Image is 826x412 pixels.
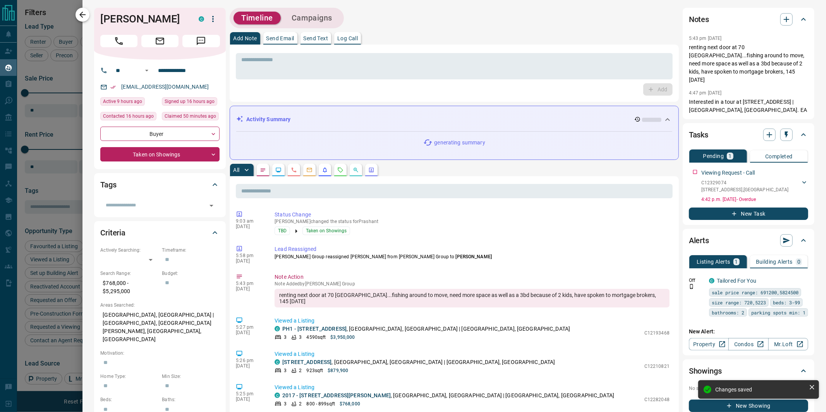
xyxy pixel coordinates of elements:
span: beds: 3-99 [773,299,800,306]
span: parking spots min: 1 [751,309,805,316]
span: Email [141,35,179,47]
p: All [233,167,239,173]
span: sale price range: 691200,5824500 [712,288,799,296]
svg: Email Verified [110,84,116,90]
p: Send Email [266,36,294,41]
p: , [GEOGRAPHIC_DATA], [GEOGRAPHIC_DATA] | [GEOGRAPHIC_DATA], [GEOGRAPHIC_DATA] [282,358,555,366]
p: Budget: [162,270,220,277]
a: Tailored For You [717,278,756,284]
p: 5:27 pm [236,324,263,330]
p: renting next door at 70 [GEOGRAPHIC_DATA]...fishing around to move, need more space as well as a ... [689,43,808,84]
p: Timeframe: [162,247,220,254]
p: 3 [299,334,302,341]
p: [PERSON_NAME] changed the status for Prashant [275,219,670,224]
p: 5:43 pm [236,281,263,286]
p: [STREET_ADDRESS] , [GEOGRAPHIC_DATA] [701,186,789,193]
p: Interested in a tour at [STREET_ADDRESS] | [GEOGRAPHIC_DATA], [GEOGRAPHIC_DATA]. EA [689,98,808,114]
p: Beds: [100,396,158,403]
h2: Showings [689,365,722,377]
div: Thu Sep 11 2025 [100,112,158,123]
p: [DATE] [236,286,263,292]
p: [DATE] [236,258,263,264]
p: 5:26 pm [236,358,263,363]
p: C12210821 [644,363,670,370]
span: size range: 720,5223 [712,299,766,306]
p: Viewed a Listing [275,383,670,391]
p: 9:03 am [236,218,263,224]
h2: Alerts [689,234,709,247]
p: 800 - 899 sqft [307,400,335,407]
p: 5:58 pm [236,253,263,258]
svg: Listing Alerts [322,167,328,173]
h2: Tasks [689,129,708,141]
p: Note Added by [PERSON_NAME] Group [275,281,670,287]
div: renting next door at 70 [GEOGRAPHIC_DATA]...fishing around to move, need more space as well as a ... [275,289,670,307]
svg: Notes [260,167,266,173]
a: Property [689,338,729,350]
p: C12329074 [701,179,789,186]
p: Note Action [275,273,670,281]
p: 5:25 pm [236,391,263,397]
p: $768,000 [340,400,360,407]
span: Call [100,35,137,47]
p: Home Type: [100,373,158,380]
h2: Criteria [100,227,125,239]
p: $768,000 - $5,295,000 [100,277,158,298]
span: Message [182,35,220,47]
p: 4:47 pm [DATE] [689,90,722,96]
a: [STREET_ADDRESS] [282,359,331,365]
p: 5:43 pm [DATE] [689,36,722,41]
div: Changes saved [715,386,806,393]
div: Criteria [100,223,220,242]
button: New Task [689,208,808,220]
div: condos.ca [275,393,280,398]
p: [GEOGRAPHIC_DATA], [GEOGRAPHIC_DATA] | [GEOGRAPHIC_DATA], [GEOGRAPHIC_DATA][PERSON_NAME], [GEOGRA... [100,309,220,346]
p: Search Range: [100,270,158,277]
p: Pending [703,153,724,159]
p: C12193468 [644,330,670,336]
p: Viewed a Listing [275,350,670,358]
div: condos.ca [199,16,204,22]
p: $3,950,000 [330,334,355,341]
svg: Requests [337,167,343,173]
a: 2017 - [STREET_ADDRESS][PERSON_NAME] [282,392,391,398]
p: 3 [284,367,287,374]
p: New Alert: [689,328,808,336]
div: Thu Sep 11 2025 [100,97,158,108]
h2: Tags [100,179,116,191]
p: Activity Summary [246,115,290,124]
p: Viewing Request - Call [701,169,755,177]
svg: Calls [291,167,297,173]
p: generating summary [434,139,485,147]
p: 2 [299,367,302,374]
p: Motivation: [100,350,220,357]
p: 3 [284,334,287,341]
div: Showings [689,362,808,380]
p: Actively Searching: [100,247,158,254]
a: Mr.Loft [768,338,808,350]
p: 1 [735,259,738,264]
button: New Showing [689,400,808,412]
button: Campaigns [284,12,340,24]
p: [DATE] [236,224,263,229]
p: Listing Alerts [697,259,730,264]
p: 2 [299,400,302,407]
div: condos.ca [709,278,714,283]
p: Areas Searched: [100,302,220,309]
p: [DATE] [236,397,263,402]
h2: Notes [689,13,709,26]
div: C12329074[STREET_ADDRESS],[GEOGRAPHIC_DATA] [701,178,808,195]
svg: Agent Actions [368,167,374,173]
p: Lead Reassigned [275,245,670,253]
div: Tags [100,175,220,194]
span: bathrooms: 2 [712,309,744,316]
svg: Emails [306,167,313,173]
div: Alerts [689,231,808,250]
button: Open [142,66,151,75]
span: [PERSON_NAME] [456,254,492,259]
p: , [GEOGRAPHIC_DATA], [GEOGRAPHIC_DATA] | [GEOGRAPHIC_DATA], [GEOGRAPHIC_DATA] [282,325,570,333]
p: Building Alerts [756,259,793,264]
a: PH1 - [STREET_ADDRESS] [282,326,347,332]
span: Signed up 16 hours ago [165,98,215,105]
p: [PERSON_NAME] Group reassigned [PERSON_NAME] from [PERSON_NAME] Group to [275,253,670,260]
